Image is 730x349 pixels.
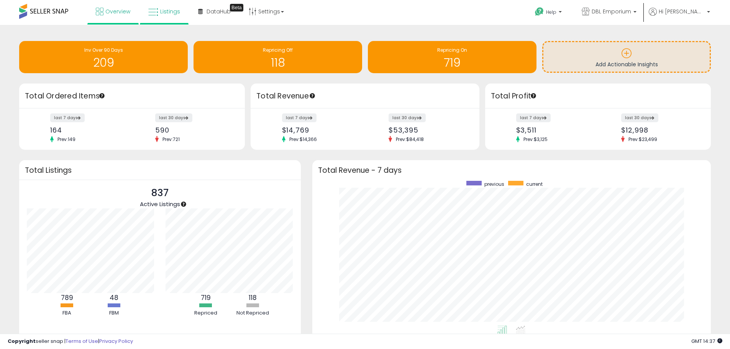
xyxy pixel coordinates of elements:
label: last 30 days [389,113,426,122]
span: Prev: $14,366 [285,136,321,143]
span: current [526,181,543,187]
div: Tooltip anchor [530,92,537,99]
a: Repricing On 719 [368,41,536,73]
span: Inv Over 90 Days [84,47,123,53]
div: Tooltip anchor [98,92,105,99]
span: Prev: $3,125 [520,136,551,143]
i: Get Help [535,7,544,16]
a: Terms of Use [66,338,98,345]
div: Tooltip anchor [309,92,316,99]
h1: 209 [23,56,184,69]
span: 2025-08-15 14:37 GMT [691,338,722,345]
label: last 7 days [50,113,85,122]
p: 837 [140,186,180,200]
div: FBA [44,310,90,317]
b: 118 [249,293,257,302]
div: $14,769 [282,126,359,134]
a: Repricing Off 118 [194,41,362,73]
label: last 7 days [516,113,551,122]
span: DataHub [207,8,231,15]
div: Not Repriced [230,310,276,317]
span: Active Listings [140,200,180,208]
strong: Copyright [8,338,36,345]
h3: Total Profit [491,91,705,102]
a: Privacy Policy [99,338,133,345]
div: $12,998 [621,126,697,134]
h3: Total Revenue - 7 days [318,167,705,173]
label: last 30 days [621,113,658,122]
b: 48 [110,293,118,302]
h3: Total Ordered Items [25,91,239,102]
div: $3,511 [516,126,592,134]
span: Prev: $23,499 [625,136,661,143]
span: Help [546,9,556,15]
div: 164 [50,126,126,134]
span: Overview [105,8,130,15]
span: Prev: $84,418 [392,136,428,143]
h3: Total Listings [25,167,295,173]
b: 789 [61,293,73,302]
span: Listings [160,8,180,15]
h3: Total Revenue [256,91,474,102]
a: Hi [PERSON_NAME] [649,8,710,25]
label: last 30 days [155,113,192,122]
b: 719 [201,293,211,302]
div: $53,395 [389,126,466,134]
span: Add Actionable Insights [595,61,658,68]
div: 590 [155,126,231,134]
span: previous [484,181,504,187]
span: Repricing Off [263,47,293,53]
span: Hi [PERSON_NAME] [659,8,705,15]
div: Tooltip anchor [180,201,187,208]
span: Repricing On [437,47,467,53]
div: Repriced [183,310,229,317]
span: Prev: 721 [159,136,184,143]
a: Add Actionable Insights [543,42,710,72]
a: Help [529,1,569,25]
div: Tooltip anchor [230,4,243,11]
h1: 719 [372,56,533,69]
label: last 7 days [282,113,317,122]
h1: 118 [197,56,358,69]
span: DBL Emporium [592,8,631,15]
span: Prev: 149 [54,136,79,143]
div: seller snap | | [8,338,133,345]
a: Inv Over 90 Days 209 [19,41,188,73]
div: FBM [91,310,137,317]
